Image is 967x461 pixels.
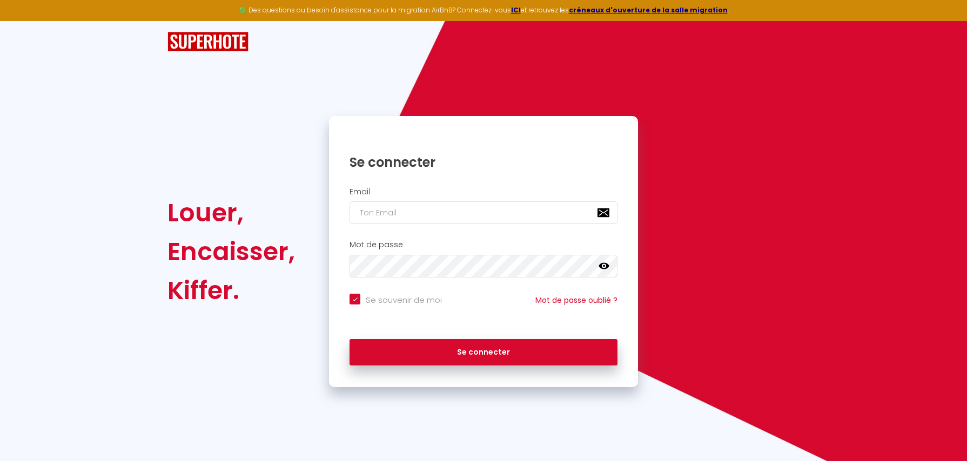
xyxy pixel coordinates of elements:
[167,271,295,310] div: Kiffer.
[511,5,521,15] a: ICI
[350,339,617,366] button: Se connecter
[167,32,249,52] img: SuperHote logo
[350,154,617,171] h1: Se connecter
[167,193,295,232] div: Louer,
[167,232,295,271] div: Encaisser,
[535,295,617,306] a: Mot de passe oublié ?
[350,201,617,224] input: Ton Email
[350,187,617,196] h2: Email
[569,5,728,15] a: créneaux d'ouverture de la salle migration
[350,240,617,249] h2: Mot de passe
